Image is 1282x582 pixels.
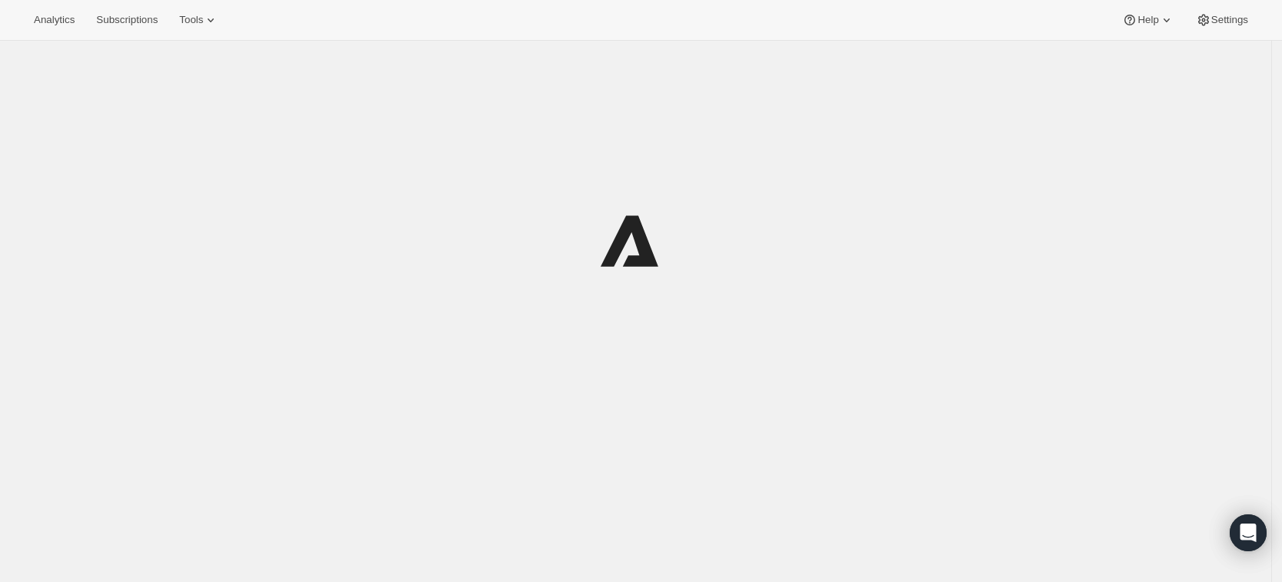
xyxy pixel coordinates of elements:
[96,14,158,26] span: Subscriptions
[1230,514,1267,551] div: Open Intercom Messenger
[1187,9,1257,31] button: Settings
[179,14,203,26] span: Tools
[25,9,84,31] button: Analytics
[87,9,167,31] button: Subscriptions
[170,9,228,31] button: Tools
[1211,14,1248,26] span: Settings
[1113,9,1183,31] button: Help
[34,14,75,26] span: Analytics
[1137,14,1158,26] span: Help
